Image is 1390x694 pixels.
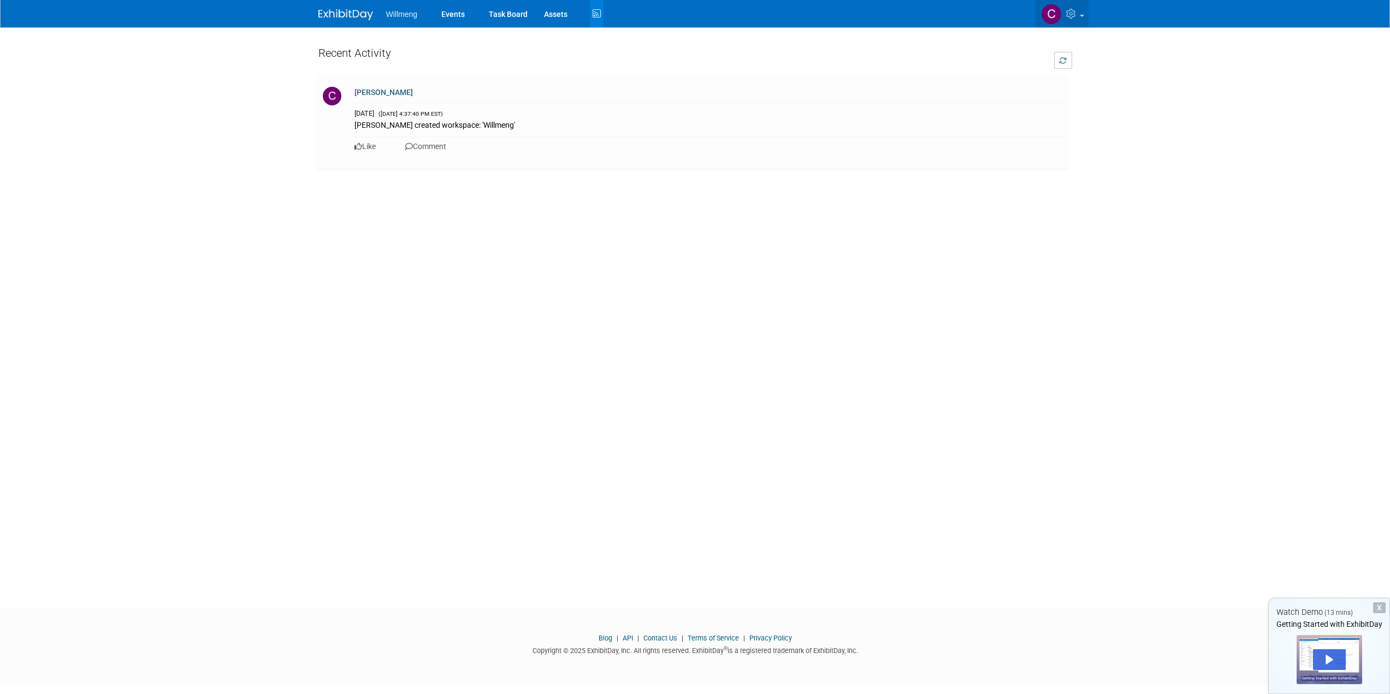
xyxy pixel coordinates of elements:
[1269,619,1389,630] div: Getting Started with ExhibitDay
[405,142,446,151] a: Comment
[599,634,612,642] a: Blog
[386,10,418,19] span: Willmeng
[614,634,621,642] span: |
[679,634,686,642] span: |
[741,634,748,642] span: |
[1041,4,1062,25] img: Carolyn MacDonald
[354,109,374,117] span: [DATE]
[318,9,373,20] img: ExhibitDay
[354,142,376,151] a: Like
[323,87,341,105] img: C.jpg
[1324,609,1353,616] span: (13 mins)
[376,110,443,117] span: ([DATE] 4:37:40 PM EST)
[724,645,727,651] sup: ®
[643,634,677,642] a: Contact Us
[749,634,792,642] a: Privacy Policy
[635,634,642,642] span: |
[354,118,1065,131] div: [PERSON_NAME] created workspace: 'Willmeng'
[318,41,1039,70] div: Recent Activity
[1313,649,1346,670] div: Play
[1373,602,1386,613] div: Dismiss
[623,634,633,642] a: API
[1269,607,1389,618] div: Watch Demo
[354,88,413,97] a: [PERSON_NAME]
[688,634,739,642] a: Terms of Service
